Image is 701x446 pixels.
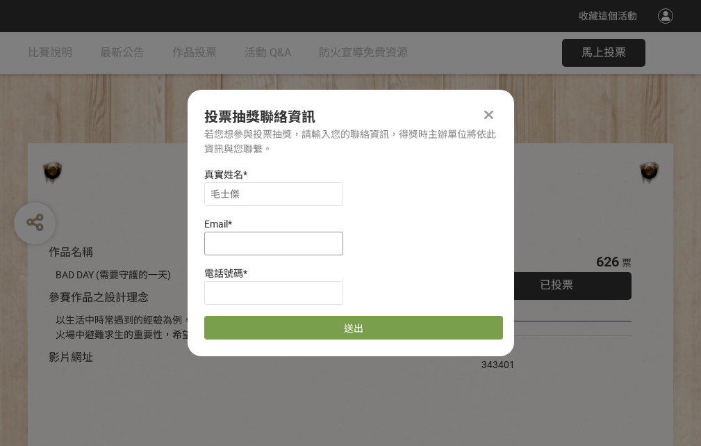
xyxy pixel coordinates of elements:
[540,278,573,292] span: 已投票
[49,291,149,304] span: 參賽作品之設計理念
[245,32,291,74] a: 活動 Q&A
[100,46,145,59] span: 最新公告
[56,268,440,282] div: BAD DAY (需要守護的一天)
[562,39,645,67] button: 馬上投票
[28,32,72,74] a: 比賽說明
[100,32,145,74] a: 最新公告
[204,127,497,157] div: 若您想參與投票抽獎，請輸入您的聯絡資訊，得獎時主辦單位將依此資訊與您聯繫。
[579,10,637,22] span: 收藏這個活動
[319,46,408,59] span: 防火宣導免費資源
[172,32,217,74] a: 作品投票
[596,253,619,270] span: 626
[204,268,243,279] span: 電話號碼
[204,106,497,127] div: 投票抽獎聯絡資訊
[204,169,243,180] span: 真實姓名
[518,343,588,357] iframe: Facebook Share
[245,46,291,59] span: 活動 Q&A
[204,316,503,340] button: 送出
[172,46,217,59] span: 作品投票
[28,46,72,59] span: 比賽說明
[49,246,93,259] span: 作品名稱
[622,257,632,269] span: 票
[582,46,626,59] span: 馬上投票
[319,32,408,74] a: 防火宣導免費資源
[49,351,93,364] span: 影片網址
[56,313,440,342] div: 以生活中時常遇到的經驗為例，透過對比的方式宣傳住宅用火災警報器、家庭逃生計畫及火場中避難求生的重要性，希望透過趣味的短影音讓更多人認識到更多的防火觀念。
[204,218,228,230] span: Email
